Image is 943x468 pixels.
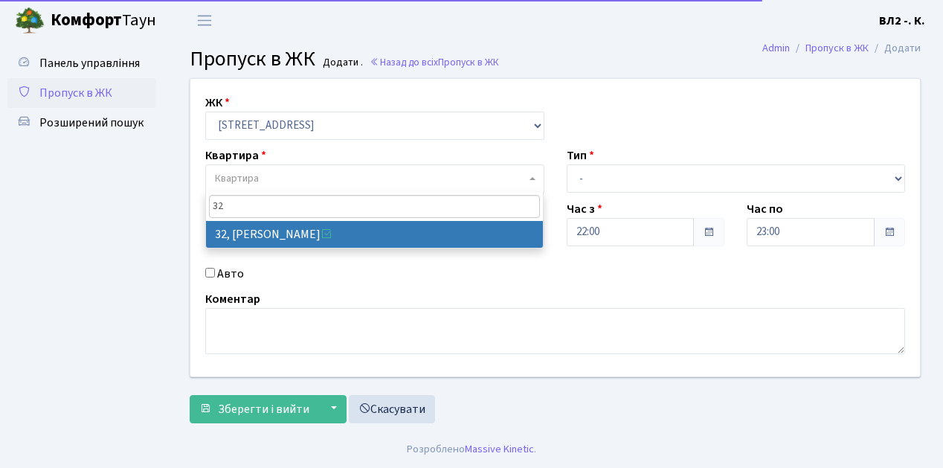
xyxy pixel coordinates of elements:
[320,57,363,69] small: Додати .
[205,290,260,308] label: Коментар
[7,78,156,108] a: Пропуск в ЖК
[762,40,790,56] a: Admin
[51,8,156,33] span: Таун
[465,441,534,457] a: Massive Kinetic
[39,115,144,131] span: Розширений пошук
[7,108,156,138] a: Розширений пошук
[51,8,122,32] b: Комфорт
[15,6,45,36] img: logo.png
[7,48,156,78] a: Панель управління
[218,401,309,417] span: Зберегти і вийти
[805,40,869,56] a: Пропуск в ЖК
[349,395,435,423] a: Скасувати
[567,200,602,218] label: Час з
[205,147,266,164] label: Квартира
[370,55,499,69] a: Назад до всіхПропуск в ЖК
[217,265,244,283] label: Авто
[206,221,544,248] li: 32, [PERSON_NAME]
[879,12,925,30] a: ВЛ2 -. К.
[39,55,140,71] span: Панель управління
[215,171,259,186] span: Квартира
[39,85,112,101] span: Пропуск в ЖК
[407,441,536,458] div: Розроблено .
[205,94,230,112] label: ЖК
[747,200,783,218] label: Час по
[186,8,223,33] button: Переключити навігацію
[740,33,943,64] nav: breadcrumb
[879,13,925,29] b: ВЛ2 -. К.
[190,395,319,423] button: Зберегти і вийти
[567,147,594,164] label: Тип
[438,55,499,69] span: Пропуск в ЖК
[869,40,921,57] li: Додати
[190,44,315,74] span: Пропуск в ЖК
